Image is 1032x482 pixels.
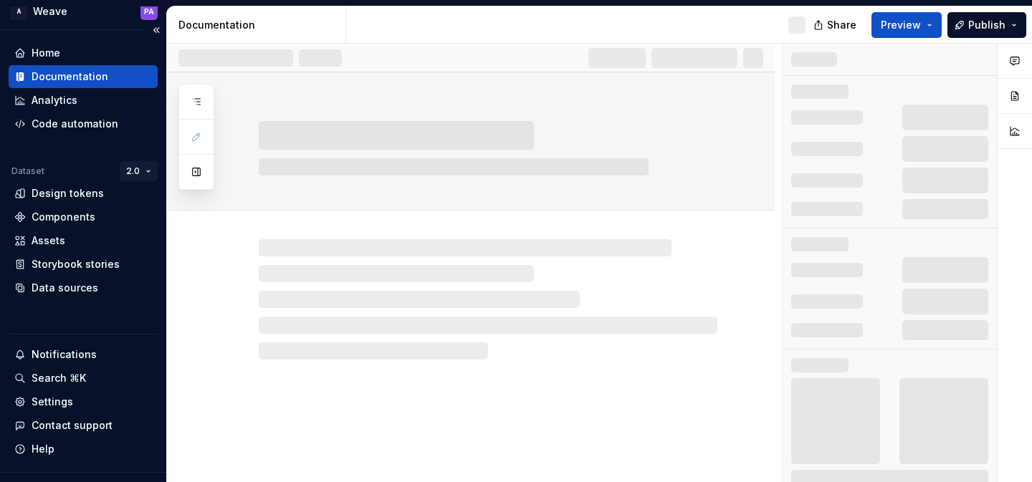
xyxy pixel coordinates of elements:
[9,89,158,112] a: Analytics
[968,18,1005,32] span: Publish
[9,65,158,88] a: Documentation
[32,46,60,60] div: Home
[9,438,158,461] button: Help
[32,233,65,248] div: Assets
[32,93,77,107] div: Analytics
[9,367,158,390] button: Search ⌘K
[32,418,113,433] div: Contact support
[32,371,86,385] div: Search ⌘K
[9,414,158,437] button: Contact support
[146,20,166,40] button: Collapse sidebar
[120,161,158,181] button: 2.0
[32,395,73,409] div: Settings
[33,4,67,19] div: Weave
[10,3,27,20] div: A
[178,18,340,32] div: Documentation
[32,347,97,362] div: Notifications
[9,229,158,252] a: Assets
[32,117,118,131] div: Code automation
[871,12,942,38] button: Preview
[806,12,866,38] button: Share
[9,253,158,276] a: Storybook stories
[9,42,158,64] a: Home
[32,186,104,201] div: Design tokens
[947,12,1026,38] button: Publish
[32,442,54,456] div: Help
[9,343,158,366] button: Notifications
[9,390,158,413] a: Settings
[32,210,95,224] div: Components
[32,69,108,84] div: Documentation
[144,6,154,17] div: PA
[9,112,158,135] a: Code automation
[11,165,44,177] div: Dataset
[32,281,98,295] div: Data sources
[881,18,921,32] span: Preview
[9,182,158,205] a: Design tokens
[9,206,158,228] a: Components
[126,165,140,177] span: 2.0
[827,18,856,32] span: Share
[32,257,120,271] div: Storybook stories
[9,276,158,299] a: Data sources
